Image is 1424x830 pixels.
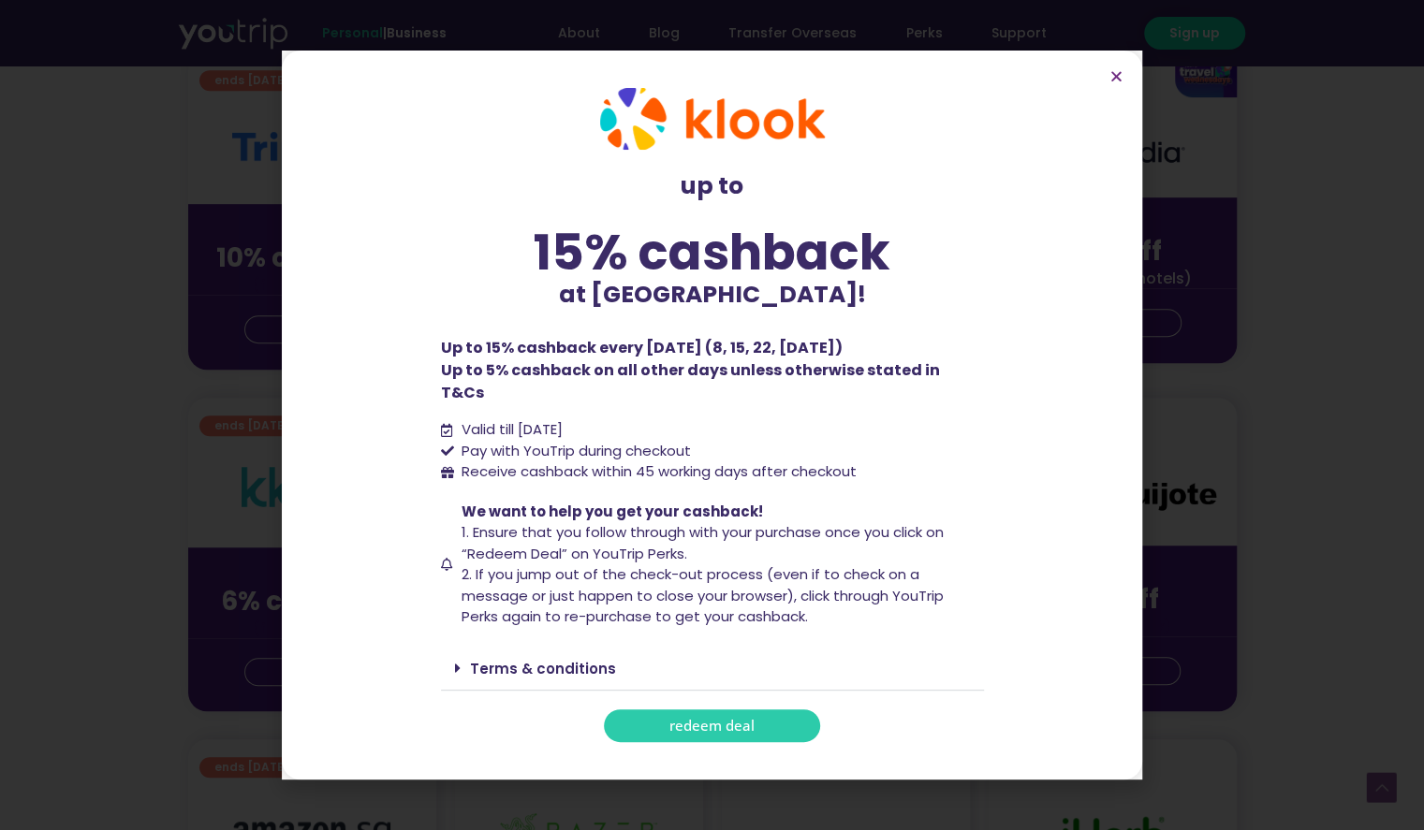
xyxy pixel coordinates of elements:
[441,337,984,404] p: Up to 15% cashback every [DATE] (8, 15, 22, [DATE]) Up to 5% cashback on all other days unless ot...
[462,564,944,626] span: 2. If you jump out of the check-out process (even if to check on a message or just happen to clos...
[457,419,563,441] span: Valid till [DATE]
[441,647,984,691] div: Terms & conditions
[604,709,820,742] a: redeem deal
[1109,69,1123,83] a: Close
[441,227,984,277] div: 15% cashback
[462,502,763,521] span: We want to help you get your cashback!
[457,441,691,462] span: Pay with YouTrip during checkout
[457,461,857,483] span: Receive cashback within 45 working days after checkout
[462,522,944,563] span: 1. Ensure that you follow through with your purchase once you click on “Redeem Deal” on YouTrip P...
[470,659,616,678] a: Terms & conditions
[441,168,984,204] p: up to
[669,719,755,733] span: redeem deal
[441,277,984,313] p: at [GEOGRAPHIC_DATA]!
